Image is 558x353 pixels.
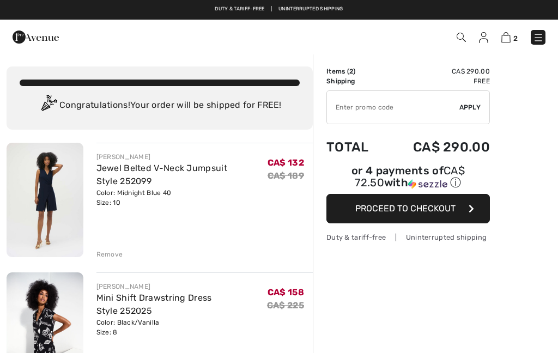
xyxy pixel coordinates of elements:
[268,287,304,297] span: CA$ 158
[7,143,83,257] img: Jewel Belted V-Neck Jumpsuit Style 252099
[268,171,304,181] s: CA$ 189
[20,95,300,117] div: Congratulations! Your order will be shipped for FREE!
[501,32,511,42] img: Shopping Bag
[96,188,268,208] div: Color: Midnight Blue 40 Size: 10
[327,91,459,124] input: Promo code
[96,163,227,186] a: Jewel Belted V-Neck Jumpsuit Style 252099
[384,66,490,76] td: CA$ 290.00
[326,232,490,242] div: Duty & tariff-free | Uninterrupted shipping
[326,166,490,190] div: or 4 payments of with
[96,282,267,291] div: [PERSON_NAME]
[513,34,518,42] span: 2
[355,203,456,214] span: Proceed to Checkout
[326,129,384,166] td: Total
[479,32,488,43] img: My Info
[384,129,490,166] td: CA$ 290.00
[459,102,481,112] span: Apply
[457,33,466,42] img: Search
[326,166,490,194] div: or 4 payments ofCA$ 72.50withSezzle Click to learn more about Sezzle
[408,179,447,189] img: Sezzle
[384,76,490,86] td: Free
[13,31,59,41] a: 1ère Avenue
[38,95,59,117] img: Congratulation2.svg
[533,32,544,43] img: Menu
[326,76,384,86] td: Shipping
[355,164,465,189] span: CA$ 72.50
[96,318,267,337] div: Color: Black/Vanilla Size: 8
[96,152,268,162] div: [PERSON_NAME]
[349,68,353,75] span: 2
[96,293,212,316] a: Mini Shift Drawstring Dress Style 252025
[13,26,59,48] img: 1ère Avenue
[268,157,304,168] span: CA$ 132
[267,300,304,311] s: CA$ 225
[501,31,518,44] a: 2
[326,66,384,76] td: Items ( )
[96,249,123,259] div: Remove
[326,194,490,223] button: Proceed to Checkout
